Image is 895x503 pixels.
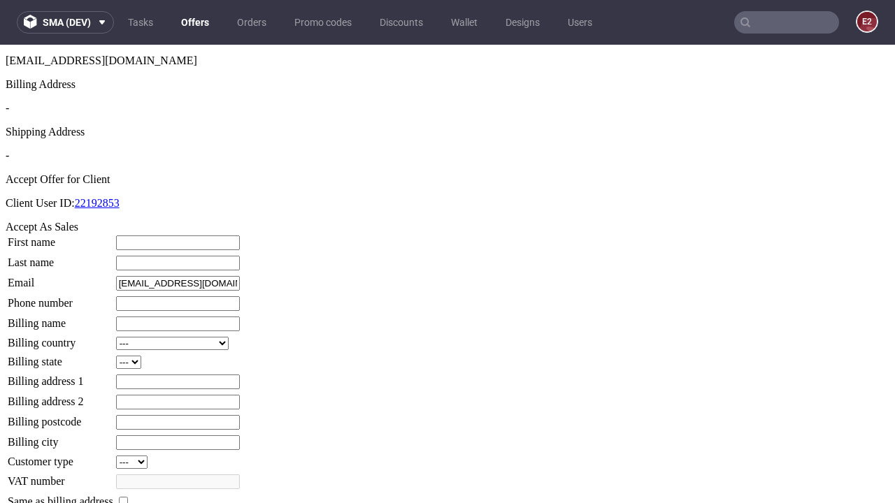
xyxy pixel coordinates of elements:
[857,12,877,31] figcaption: e2
[17,11,114,34] button: sma (dev)
[7,251,114,267] td: Phone number
[7,271,114,287] td: Billing name
[120,11,162,34] a: Tasks
[7,291,114,306] td: Billing country
[173,11,217,34] a: Offers
[286,11,360,34] a: Promo codes
[371,11,431,34] a: Discounts
[6,176,889,189] div: Accept As Sales
[6,105,9,117] span: -
[6,34,889,46] div: Billing Address
[6,10,197,22] span: [EMAIL_ADDRESS][DOMAIN_NAME]
[7,429,114,445] td: VAT number
[7,410,114,425] td: Customer type
[7,449,114,465] td: Same as billing address
[7,210,114,226] td: Last name
[75,152,120,164] a: 22192853
[6,152,889,165] p: Client User ID:
[43,17,91,27] span: sma (dev)
[497,11,548,34] a: Designs
[7,390,114,406] td: Billing city
[6,129,889,141] div: Accept Offer for Client
[7,310,114,325] td: Billing state
[229,11,275,34] a: Orders
[559,11,601,34] a: Users
[7,370,114,386] td: Billing postcode
[7,329,114,345] td: Billing address 1
[443,11,486,34] a: Wallet
[6,81,889,94] div: Shipping Address
[6,57,9,69] span: -
[7,231,114,247] td: Email
[7,349,114,365] td: Billing address 2
[7,190,114,206] td: First name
